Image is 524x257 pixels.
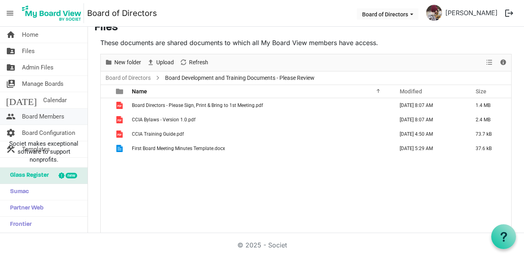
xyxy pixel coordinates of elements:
[102,54,144,71] div: New folder
[6,27,16,43] span: home
[101,141,111,156] td: checkbox
[177,54,211,71] div: Refresh
[87,5,157,21] a: Board of Directors
[476,88,486,95] span: Size
[100,38,512,47] p: These documents are shared documents to which all My Board View members have access.
[2,6,18,21] span: menu
[101,113,111,127] td: checkbox
[6,59,16,75] span: folder_shared
[22,43,35,59] span: Files
[442,5,501,21] a: [PERSON_NAME]
[6,125,16,141] span: settings
[132,117,195,123] span: CCIA Bylaws - Version 1.0.pdf
[101,98,111,113] td: checkbox
[6,200,44,216] span: Partner Web
[22,125,75,141] span: Board Configuration
[237,241,287,249] a: © 2025 - Societ
[104,73,152,83] a: Board of Directors
[111,127,130,141] td: is template cell column header type
[22,109,64,125] span: Board Members
[22,27,38,43] span: Home
[483,54,496,71] div: View
[94,21,518,35] h3: Files
[43,92,67,108] span: Calendar
[132,103,263,108] span: Board Directors - Please Sign, Print & Bring to 1st Meeting.pdf
[400,88,422,95] span: Modified
[22,76,64,92] span: Manage Boards
[144,54,177,71] div: Upload
[6,109,16,125] span: people
[130,141,391,156] td: First Board Meeting Minutes Template.docx is template cell column header Name
[6,184,29,200] span: Sumac
[467,113,511,127] td: 2.4 MB is template cell column header Size
[498,57,509,67] button: Details
[145,57,175,67] button: Upload
[132,88,147,95] span: Name
[111,98,130,113] td: is template cell column header type
[391,141,467,156] td: August 08, 2025 5:29 AM column header Modified
[501,5,518,22] button: logout
[6,76,16,92] span: switch_account
[467,141,511,156] td: 37.6 kB is template cell column header Size
[20,3,84,23] img: My Board View Logo
[391,127,467,141] td: September 09, 2025 4:50 AM column header Modified
[188,57,209,67] span: Refresh
[391,98,467,113] td: September 09, 2025 8:07 AM column header Modified
[357,8,418,20] button: Board of Directors dropdownbutton
[4,140,84,164] span: Societ makes exceptional software to support nonprofits.
[178,57,210,67] button: Refresh
[104,57,143,67] button: New folder
[496,54,510,71] div: Details
[6,168,49,184] span: Glass Register
[130,127,391,141] td: CCIA Training Guide.pdf is template cell column header Name
[6,92,37,108] span: [DATE]
[163,73,316,83] span: Board Development and Training Documents - Please Review
[101,127,111,141] td: checkbox
[111,113,130,127] td: is template cell column header type
[484,57,494,67] button: View dropdownbutton
[155,57,175,67] span: Upload
[132,131,184,137] span: CCIA Training Guide.pdf
[426,5,442,21] img: a6ah0srXjuZ-12Q8q2R8a_YFlpLfa_R6DrblpP7LWhseZaehaIZtCsKbqyqjCVmcIyzz-CnSwFS6VEpFR7BkWg_thumb.png
[132,146,225,151] span: First Board Meeting Minutes Template.docx
[6,43,16,59] span: folder_shared
[467,98,511,113] td: 1.4 MB is template cell column header Size
[130,98,391,113] td: Board Directors - Please Sign, Print & Bring to 1st Meeting.pdf is template cell column header Name
[114,57,142,67] span: New folder
[467,127,511,141] td: 73.7 kB is template cell column header Size
[22,59,54,75] span: Admin Files
[391,113,467,127] td: September 09, 2025 8:07 AM column header Modified
[66,173,77,178] div: new
[130,113,391,127] td: CCIA Bylaws - Version 1.0.pdf is template cell column header Name
[20,3,87,23] a: My Board View Logo
[111,141,130,156] td: is template cell column header type
[6,217,32,233] span: Frontier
